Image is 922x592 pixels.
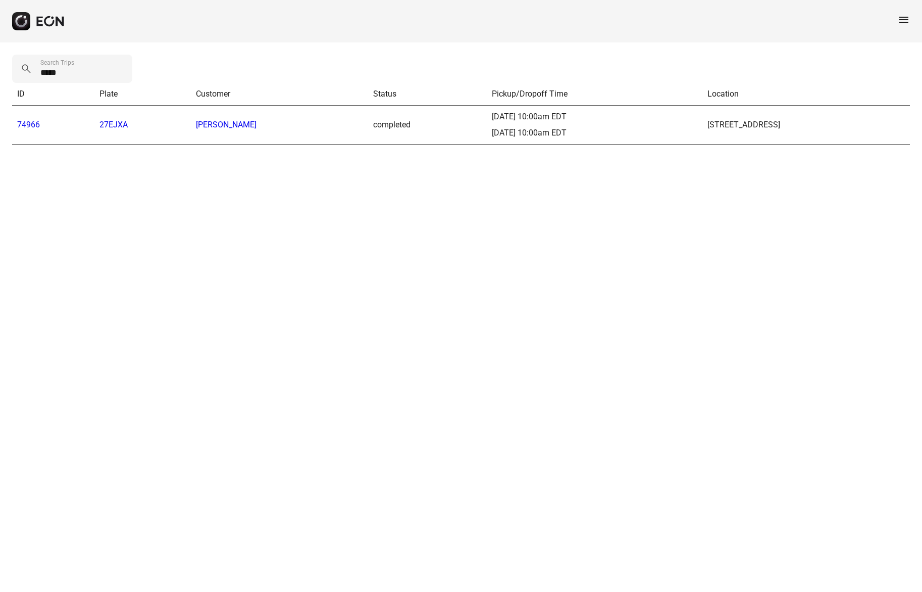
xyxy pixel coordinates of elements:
td: completed [368,106,487,145]
span: menu [898,14,910,26]
div: [DATE] 10:00am EDT [492,111,697,123]
td: [STREET_ADDRESS] [702,106,910,145]
th: Pickup/Dropoff Time [487,83,702,106]
th: Status [368,83,487,106]
th: Location [702,83,910,106]
th: Plate [94,83,191,106]
a: 74966 [17,120,40,129]
a: 27EJXA [99,120,128,129]
th: Customer [191,83,368,106]
label: Search Trips [40,59,74,67]
th: ID [12,83,94,106]
a: [PERSON_NAME] [196,120,257,129]
div: [DATE] 10:00am EDT [492,127,697,139]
